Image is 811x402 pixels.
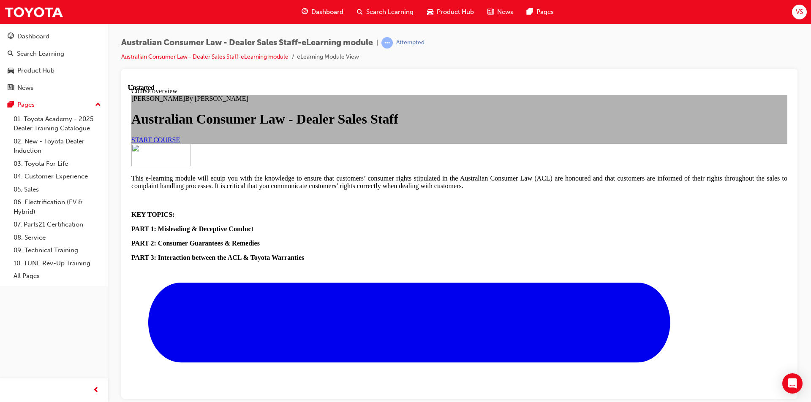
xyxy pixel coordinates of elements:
a: All Pages [10,270,104,283]
span: pages-icon [8,101,14,109]
div: Attempted [396,39,425,47]
span: Dashboard [311,7,343,17]
span: | [376,38,378,48]
a: 10. TUNE Rev-Up Training [10,257,104,270]
div: Product Hub [17,66,54,76]
span: guage-icon [8,33,14,40]
a: guage-iconDashboard [295,3,350,21]
span: [PERSON_NAME] [3,11,57,18]
span: By [PERSON_NAME] [57,11,120,18]
div: Dashboard [17,32,49,41]
a: 03. Toyota For Life [10,157,104,170]
a: pages-iconPages [520,3,561,21]
span: car-icon [8,67,14,75]
a: START COURSE [3,52,52,59]
strong: PART 3: Interaction between the ACL & Toyota Warranties [3,170,176,177]
span: guage-icon [302,7,308,17]
a: car-iconProduct Hub [420,3,481,21]
span: Course overview [3,3,49,11]
span: search-icon [357,7,363,17]
span: News [497,7,513,17]
a: search-iconSearch Learning [350,3,420,21]
span: Product Hub [437,7,474,17]
span: news-icon [487,7,494,17]
button: VS [792,5,807,19]
a: Australian Consumer Law - Dealer Sales Staff-eLearning module [121,53,288,60]
a: 07. Parts21 Certification [10,218,104,231]
div: Open Intercom Messenger [782,373,803,394]
li: eLearning Module View [297,52,359,62]
span: news-icon [8,84,14,92]
a: news-iconNews [481,3,520,21]
a: 09. Technical Training [10,244,104,257]
span: prev-icon [93,385,99,396]
button: Pages [3,97,104,113]
span: VS [796,7,803,17]
a: 01. Toyota Academy - 2025 Dealer Training Catalogue [10,113,104,135]
a: News [3,80,104,96]
span: pages-icon [527,7,533,17]
a: 08. Service [10,231,104,244]
a: Dashboard [3,29,104,44]
div: Pages [17,100,35,110]
a: Search Learning [3,46,104,62]
span: Australian Consumer Law - Dealer Sales Staff-eLearning module [121,38,373,48]
a: 05. Sales [10,183,104,196]
span: up-icon [95,100,101,111]
span: learningRecordVerb_ATTEMPT-icon [381,37,393,49]
strong: KEY TOPICS: [3,127,46,134]
span: Pages [536,7,554,17]
strong: PART 2: Consumer Guarantees & Remedies [3,156,132,163]
div: News [17,83,33,93]
a: 02. New - Toyota Dealer Induction [10,135,104,157]
button: DashboardSearch LearningProduct HubNews [3,27,104,97]
span: search-icon [8,50,14,58]
strong: PART 1: Misleading & Deceptive Conduct [3,141,125,148]
a: 04. Customer Experience [10,170,104,183]
img: Trak [4,3,63,22]
p: This e-learning module will equip you with the knowledge to ensure that customers’ consumer right... [3,91,659,106]
span: car-icon [427,7,433,17]
h1: Australian Consumer Law - Dealer Sales Staff [3,27,659,43]
span: Search Learning [366,7,414,17]
a: Product Hub [3,63,104,78]
div: Search Learning [17,49,64,59]
a: 06. Electrification (EV & Hybrid) [10,196,104,218]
